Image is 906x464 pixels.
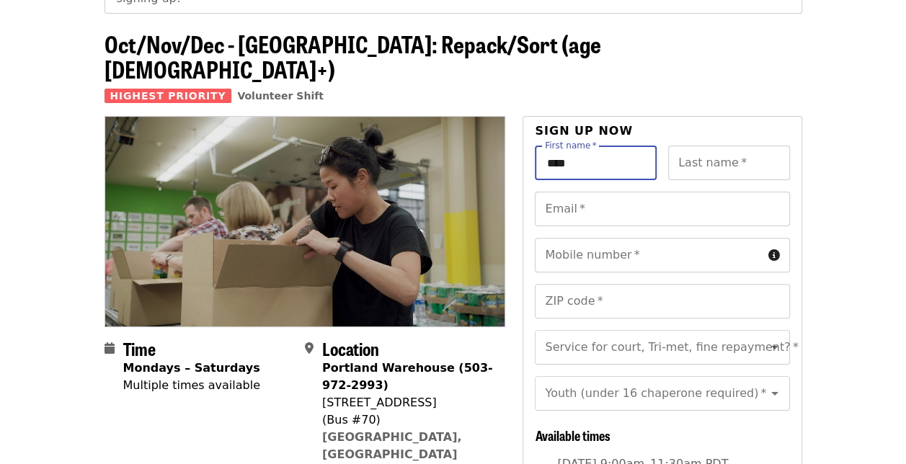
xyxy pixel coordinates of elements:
[535,146,657,180] input: First name
[105,117,505,326] img: Oct/Nov/Dec - Portland: Repack/Sort (age 8+) organized by Oregon Food Bank
[123,361,260,375] strong: Mondays – Saturdays
[123,336,156,361] span: Time
[237,90,324,102] a: Volunteer Shift
[105,89,232,103] span: Highest Priority
[322,411,494,429] div: (Bus #70)
[322,394,494,411] div: [STREET_ADDRESS]
[545,141,597,150] label: First name
[322,336,379,361] span: Location
[535,284,789,318] input: ZIP code
[765,383,785,403] button: Open
[322,361,493,392] strong: Portland Warehouse (503-972-2993)
[105,342,115,355] i: calendar icon
[535,192,789,226] input: Email
[535,426,610,445] span: Available times
[668,146,790,180] input: Last name
[123,377,260,394] div: Multiple times available
[535,238,762,272] input: Mobile number
[535,124,633,138] span: Sign up now
[105,27,601,86] span: Oct/Nov/Dec - [GEOGRAPHIC_DATA]: Repack/Sort (age [DEMOGRAPHIC_DATA]+)
[768,249,780,262] i: circle-info icon
[305,342,314,355] i: map-marker-alt icon
[765,337,785,357] button: Open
